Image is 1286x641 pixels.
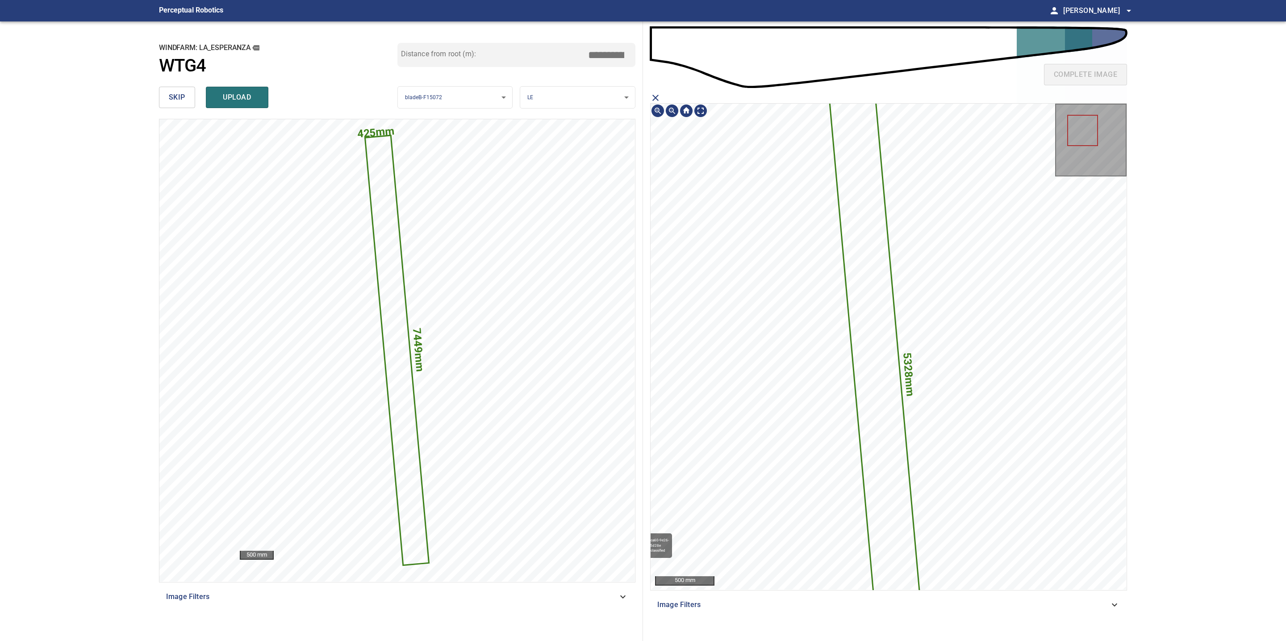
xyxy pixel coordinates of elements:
text: 5328mm [901,352,917,397]
div: Image Filters [650,594,1127,616]
a: WTG4 [159,55,397,76]
figcaption: Perceptual Robotics [159,4,223,18]
span: close matching imageResolution: [650,92,661,103]
div: Zoom out [665,104,679,118]
text: 7449mm [410,327,427,372]
div: Zoom in [651,104,665,118]
span: person [1049,5,1060,16]
span: [PERSON_NAME] [1063,4,1134,17]
button: skip [159,87,195,108]
div: LE [520,86,635,109]
span: bladeB-F15072 [405,94,443,101]
button: copy message details [251,43,261,53]
div: Toggle full page [693,104,708,118]
span: Image Filters [657,599,1109,610]
label: Distance from root (m): [401,50,476,58]
button: [PERSON_NAME] [1060,2,1134,20]
h2: windfarm: La_Esperanza [159,43,397,53]
h1: WTG4 [159,55,206,76]
button: upload [206,87,268,108]
div: bladeB-F15072 [398,86,513,109]
text: 425mm [357,125,395,140]
div: Go home [679,104,693,118]
span: Image Filters [166,591,618,602]
div: Image Filters [159,586,635,607]
span: skip [169,91,185,104]
span: LE [527,94,533,101]
span: arrow_drop_down [1123,5,1134,16]
span: upload [216,91,259,104]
